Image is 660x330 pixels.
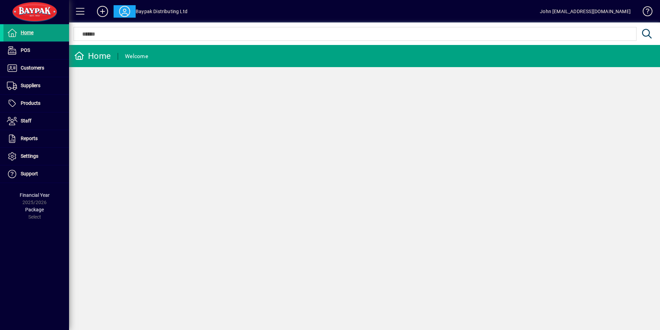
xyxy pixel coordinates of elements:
[3,95,69,112] a: Products
[3,77,69,94] a: Suppliers
[21,136,38,141] span: Reports
[114,5,136,18] button: Profile
[540,6,631,17] div: John [EMAIL_ADDRESS][DOMAIN_NAME]
[21,153,38,159] span: Settings
[3,148,69,165] a: Settings
[21,30,33,35] span: Home
[21,47,30,53] span: POS
[21,171,38,176] span: Support
[20,192,50,198] span: Financial Year
[638,1,651,24] a: Knowledge Base
[21,65,44,71] span: Customers
[3,130,69,147] a: Reports
[91,5,114,18] button: Add
[25,207,44,212] span: Package
[21,83,40,88] span: Suppliers
[74,51,111,62] div: Home
[3,112,69,130] a: Staff
[3,59,69,77] a: Customers
[21,100,40,106] span: Products
[136,6,187,17] div: Baypak Distributing Ltd
[3,42,69,59] a: POS
[21,118,31,123] span: Staff
[3,165,69,183] a: Support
